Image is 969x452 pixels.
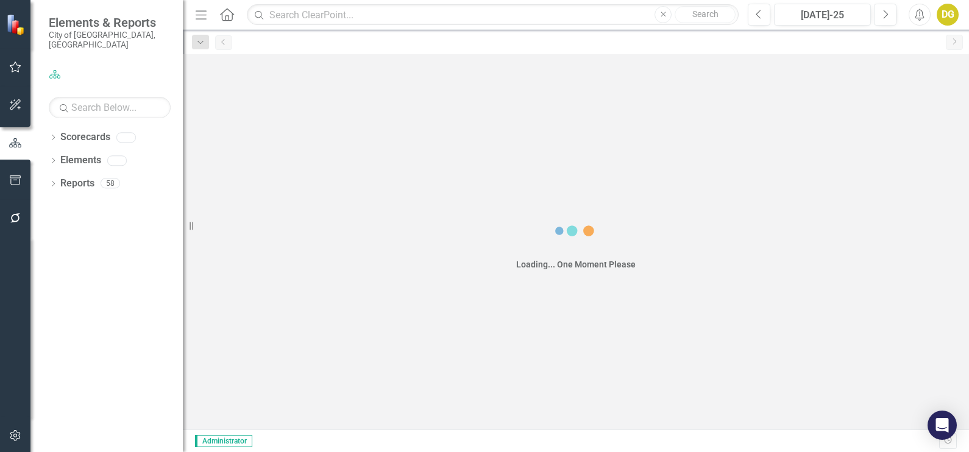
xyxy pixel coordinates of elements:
[692,9,719,19] span: Search
[247,4,739,26] input: Search ClearPoint...
[49,15,171,30] span: Elements & Reports
[774,4,871,26] button: [DATE]-25
[675,6,736,23] button: Search
[60,130,110,144] a: Scorecards
[937,4,959,26] button: DG
[778,8,867,23] div: [DATE]-25
[101,178,120,189] div: 58
[6,13,28,35] img: ClearPoint Strategy
[928,411,957,440] div: Open Intercom Messenger
[60,154,101,168] a: Elements
[60,177,94,191] a: Reports
[516,258,636,270] div: Loading... One Moment Please
[195,435,252,447] span: Administrator
[49,30,171,50] small: City of [GEOGRAPHIC_DATA], [GEOGRAPHIC_DATA]
[49,97,171,118] input: Search Below...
